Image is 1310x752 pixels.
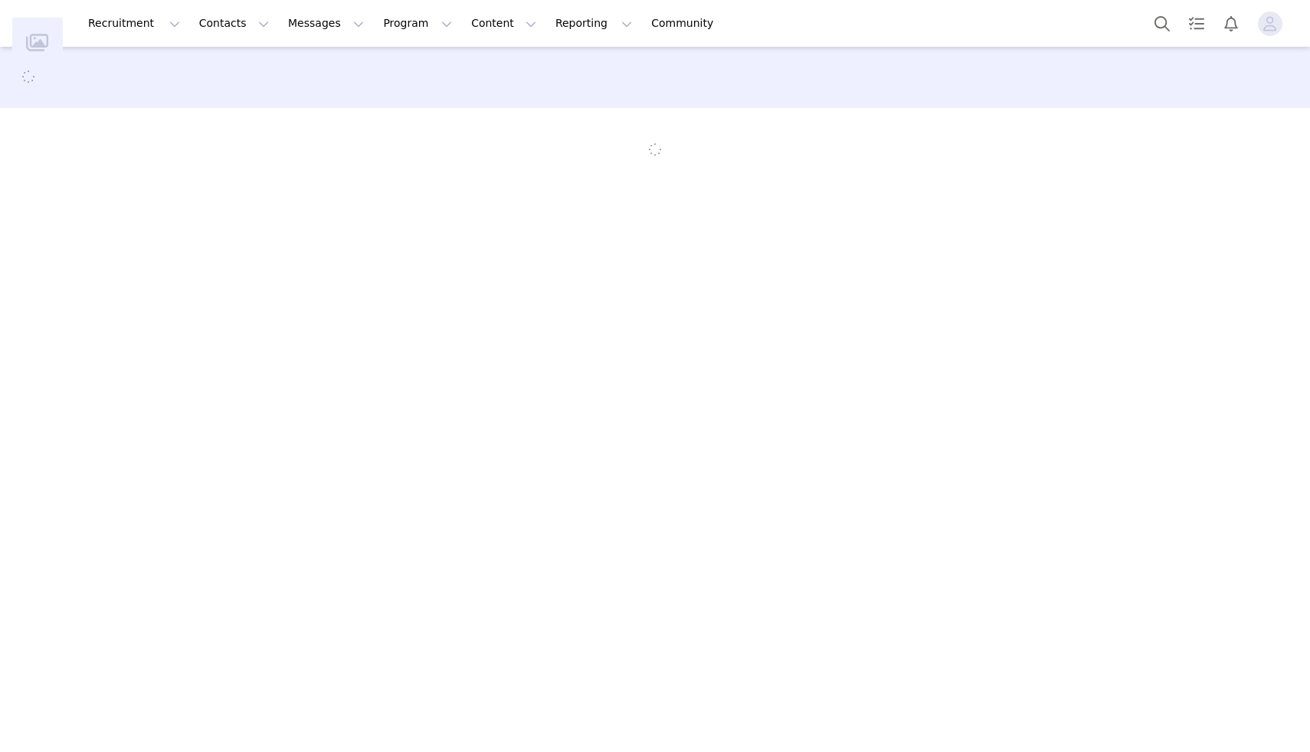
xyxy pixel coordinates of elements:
[79,6,189,41] button: Recruitment
[1263,11,1277,36] div: avatar
[1249,11,1298,36] button: Profile
[1180,6,1213,41] a: Tasks
[374,6,461,41] button: Program
[462,6,545,41] button: Content
[546,6,641,41] button: Reporting
[190,6,278,41] button: Contacts
[1214,6,1248,41] button: Notifications
[1145,6,1179,41] button: Search
[642,6,729,41] a: Community
[279,6,373,41] button: Messages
